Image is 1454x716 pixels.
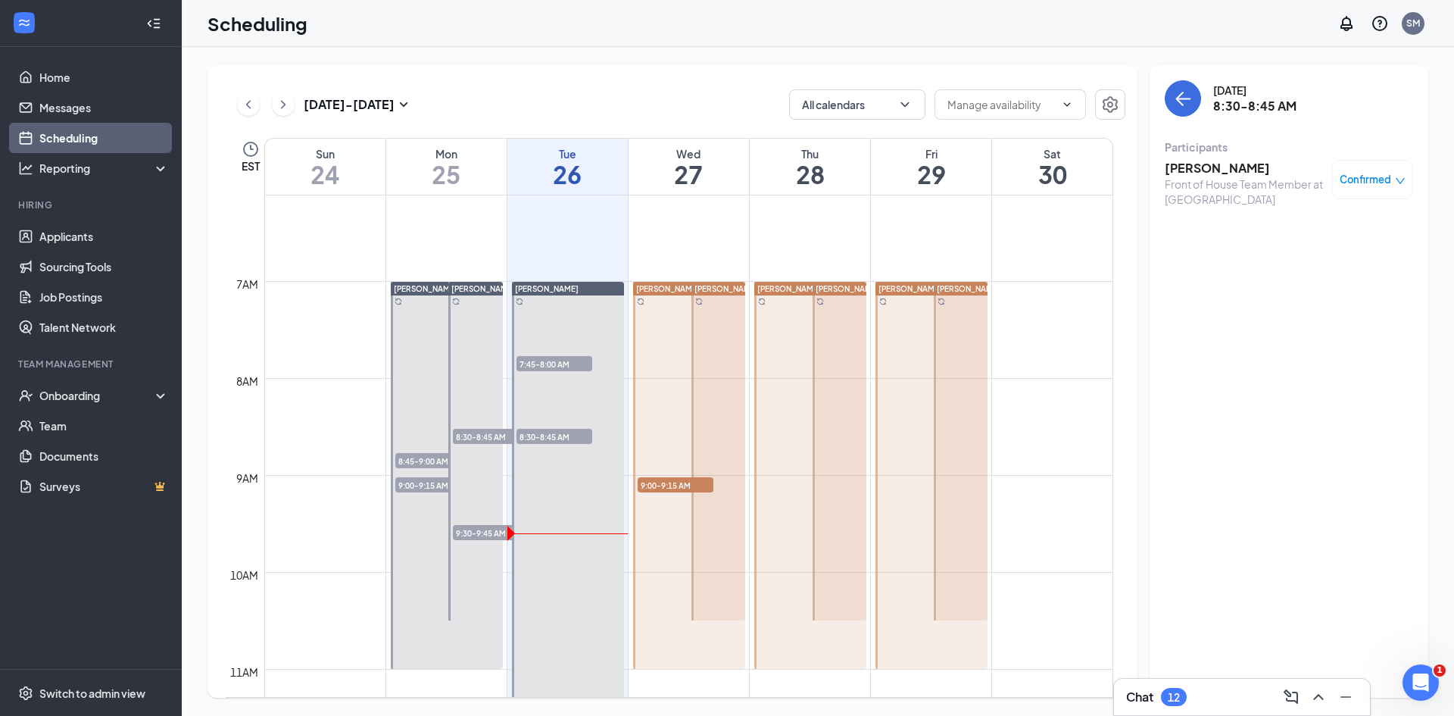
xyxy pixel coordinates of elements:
[1126,689,1153,705] h3: Chat
[386,146,507,161] div: Mon
[1165,139,1413,155] div: Participants
[937,284,1000,293] span: [PERSON_NAME]
[507,146,628,161] div: Tue
[227,664,261,680] div: 11am
[879,298,887,305] svg: Sync
[265,139,385,195] a: August 24, 2025
[451,284,515,293] span: [PERSON_NAME]
[897,97,913,112] svg: ChevronDown
[453,525,529,540] span: 9:30-9:45 AM
[39,441,169,471] a: Documents
[515,284,579,293] span: [PERSON_NAME]
[395,477,471,492] span: 9:00-9:15 AM
[871,146,991,161] div: Fri
[39,92,169,123] a: Messages
[233,470,261,486] div: 9am
[18,686,33,701] svg: Settings
[18,199,166,211] div: Hiring
[265,161,385,187] h1: 24
[1306,685,1331,709] button: ChevronUp
[395,298,402,305] svg: Sync
[695,298,703,305] svg: Sync
[18,358,166,371] div: Team Management
[758,298,766,305] svg: Sync
[871,139,991,195] a: August 29, 2025
[750,146,870,161] div: Thu
[39,123,169,153] a: Scheduling
[39,471,169,502] a: SurveysCrown
[1101,95,1119,114] svg: Settings
[304,96,395,113] h3: [DATE] - [DATE]
[39,312,169,342] a: Talent Network
[386,139,507,195] a: August 25, 2025
[878,284,942,293] span: [PERSON_NAME]
[1174,89,1192,108] svg: ArrowLeft
[276,95,291,114] svg: ChevronRight
[507,139,628,195] a: August 26, 2025
[395,95,413,114] svg: SmallChevronDown
[452,298,460,305] svg: Sync
[233,276,261,292] div: 7am
[1168,691,1180,704] div: 12
[237,93,260,116] button: ChevronLeft
[629,161,749,187] h1: 27
[637,298,644,305] svg: Sync
[1337,688,1355,706] svg: Minimize
[516,298,523,305] svg: Sync
[395,453,471,468] span: 8:45-9:00 AM
[1395,176,1406,186] span: down
[789,89,925,120] button: All calendarsChevronDown
[816,298,824,305] svg: Sync
[694,284,758,293] span: [PERSON_NAME]
[386,161,507,187] h1: 25
[1337,14,1356,33] svg: Notifications
[39,388,156,403] div: Onboarding
[39,161,170,176] div: Reporting
[816,284,879,293] span: [PERSON_NAME]
[453,429,529,444] span: 8:30-8:45 AM
[1340,172,1391,187] span: Confirmed
[39,686,145,701] div: Switch to admin view
[1403,664,1439,701] iframe: Intercom live chat
[17,15,32,30] svg: WorkstreamLogo
[146,16,161,31] svg: Collapse
[227,567,261,583] div: 10am
[629,146,749,161] div: Wed
[636,284,700,293] span: [PERSON_NAME]
[1213,98,1296,114] h3: 8:30-8:45 AM
[1371,14,1389,33] svg: QuestionInfo
[394,284,457,293] span: [PERSON_NAME]
[39,252,169,282] a: Sourcing Tools
[39,221,169,252] a: Applicants
[241,95,256,114] svg: ChevronLeft
[757,284,821,293] span: [PERSON_NAME]
[1213,83,1296,98] div: [DATE]
[1165,177,1324,207] div: Front of House Team Member at [GEOGRAPHIC_DATA]
[871,161,991,187] h1: 29
[992,146,1112,161] div: Sat
[516,429,592,444] span: 8:30-8:45 AM
[750,161,870,187] h1: 28
[39,62,169,92] a: Home
[1334,685,1358,709] button: Minimize
[39,411,169,441] a: Team
[750,139,870,195] a: August 28, 2025
[207,11,307,36] h1: Scheduling
[18,388,33,403] svg: UserCheck
[1309,688,1328,706] svg: ChevronUp
[18,161,33,176] svg: Analysis
[992,139,1112,195] a: August 30, 2025
[638,477,713,492] span: 9:00-9:15 AM
[947,96,1055,113] input: Manage availability
[1095,89,1125,120] button: Settings
[242,140,260,158] svg: Clock
[1434,664,1446,677] span: 1
[992,161,1112,187] h1: 30
[1282,688,1300,706] svg: ComposeMessage
[1279,685,1303,709] button: ComposeMessage
[1061,98,1073,111] svg: ChevronDown
[938,298,945,305] svg: Sync
[265,146,385,161] div: Sun
[507,161,628,187] h1: 26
